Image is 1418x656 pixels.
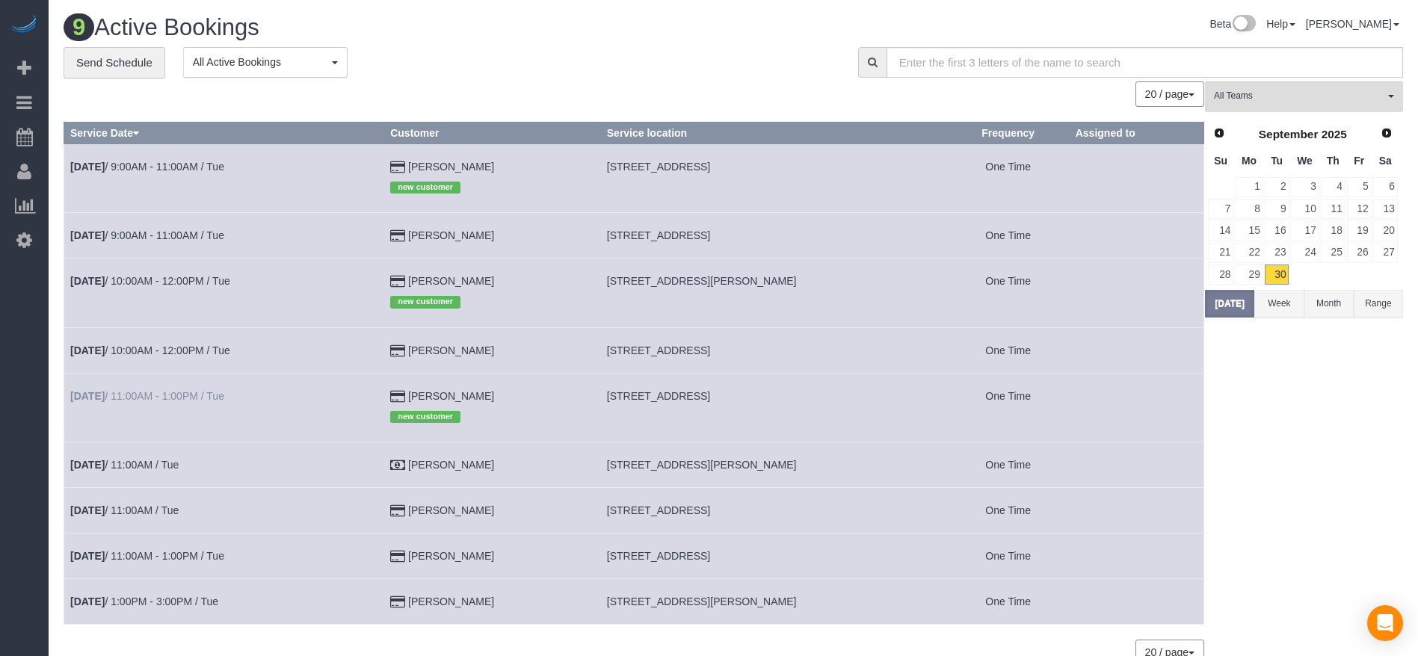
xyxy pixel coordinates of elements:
[1379,155,1392,167] span: Saturday
[1265,177,1289,197] a: 2
[1209,18,1256,30] a: Beta
[1347,220,1372,241] a: 19
[1290,243,1319,263] a: 24
[1373,243,1398,263] a: 27
[607,161,710,173] span: [STREET_ADDRESS]
[1069,578,1203,624] td: Assigned to
[70,275,230,287] a: [DATE]/ 10:00AM - 12:00PM / Tue
[64,15,722,40] h1: Active Bookings
[1069,442,1203,487] td: Assigned to
[1235,177,1263,197] a: 1
[64,259,384,327] td: Schedule date
[70,595,218,607] a: [DATE]/ 1:00PM - 3:00PM / Tue
[70,550,105,562] b: [DATE]
[1242,155,1257,167] span: Monday
[1069,487,1203,533] td: Assigned to
[947,487,1069,533] td: Frequency
[390,182,460,194] span: new customer
[947,143,1069,212] td: Frequency
[1321,243,1345,263] a: 25
[1306,18,1399,30] a: [PERSON_NAME]
[1205,290,1254,318] button: [DATE]
[390,411,460,423] span: new customer
[1235,199,1263,219] a: 8
[390,460,405,471] i: Check Payment
[193,55,328,69] span: All Active Bookings
[607,390,710,402] span: [STREET_ADDRESS]
[408,344,494,356] a: [PERSON_NAME]
[947,442,1069,487] td: Frequency
[607,459,797,471] span: [STREET_ADDRESS][PERSON_NAME]
[607,229,710,241] span: [STREET_ADDRESS]
[600,327,947,373] td: Service location
[384,533,601,578] td: Customer
[70,229,224,241] a: [DATE]/ 9:00AM - 11:00AM / Tue
[390,276,405,287] i: Credit Card Payment
[390,162,405,173] i: Credit Card Payment
[64,373,384,442] td: Schedule date
[384,143,601,212] td: Customer
[600,122,947,143] th: Service location
[1347,199,1372,219] a: 12
[1254,290,1304,318] button: Week
[384,487,601,533] td: Customer
[70,459,105,471] b: [DATE]
[70,504,105,516] b: [DATE]
[70,390,224,402] a: [DATE]/ 11:00AM - 1:00PM / Tue
[947,327,1069,373] td: Frequency
[64,143,384,212] td: Schedule date
[600,143,947,212] td: Service location
[1354,155,1364,167] span: Friday
[1136,81,1204,107] nav: Pagination navigation
[408,229,494,241] a: [PERSON_NAME]
[1265,243,1289,263] a: 23
[1321,177,1345,197] a: 4
[1265,199,1289,219] a: 9
[1373,220,1398,241] a: 20
[1266,18,1295,30] a: Help
[70,275,105,287] b: [DATE]
[390,346,405,356] i: Credit Card Payment
[1321,220,1345,241] a: 18
[607,595,797,607] span: [STREET_ADDRESS][PERSON_NAME]
[1265,264,1289,285] a: 30
[600,533,947,578] td: Service location
[408,595,494,607] a: [PERSON_NAME]
[1290,220,1319,241] a: 17
[1208,199,1233,219] a: 7
[384,327,601,373] td: Customer
[1373,199,1398,219] a: 13
[600,578,947,624] td: Service location
[1069,373,1203,442] td: Assigned to
[64,578,384,624] td: Schedule date
[64,487,384,533] td: Schedule date
[384,442,601,487] td: Customer
[1069,259,1203,327] td: Assigned to
[390,296,460,308] span: new customer
[384,373,601,442] td: Customer
[390,597,405,607] i: Credit Card Payment
[1069,327,1203,373] td: Assigned to
[1304,290,1354,318] button: Month
[70,459,179,471] a: [DATE]/ 11:00AM / Tue
[1322,128,1347,140] span: 2025
[947,533,1069,578] td: Frequency
[1321,199,1345,219] a: 11
[1381,127,1393,139] span: Next
[947,578,1069,624] td: Frequency
[1259,128,1319,140] span: September
[947,213,1069,259] td: Frequency
[1213,127,1225,139] span: Prev
[384,578,601,624] td: Customer
[183,47,348,78] button: All Active Bookings
[384,259,601,327] td: Customer
[947,259,1069,327] td: Frequency
[408,161,494,173] a: [PERSON_NAME]
[390,392,405,402] i: Credit Card Payment
[1208,264,1233,285] a: 28
[1376,123,1397,144] a: Next
[607,344,710,356] span: [STREET_ADDRESS]
[1347,243,1372,263] a: 26
[64,533,384,578] td: Schedule date
[64,13,94,41] span: 9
